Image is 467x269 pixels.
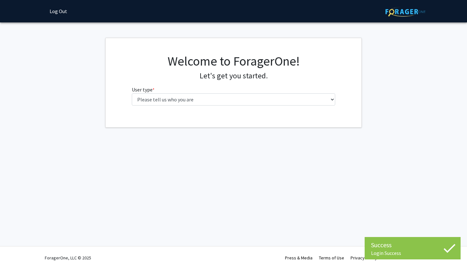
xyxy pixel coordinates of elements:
div: Login Success [371,250,454,256]
label: User type [132,86,154,93]
a: Privacy Policy [351,255,377,261]
img: ForagerOne Logo [385,7,425,17]
a: Press & Media [285,255,313,261]
div: ForagerOne, LLC © 2025 [45,247,91,269]
h1: Welcome to ForagerOne! [132,53,336,69]
h4: Let's get you started. [132,71,336,81]
div: Success [371,240,454,250]
a: Terms of Use [319,255,344,261]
